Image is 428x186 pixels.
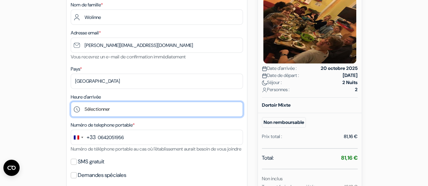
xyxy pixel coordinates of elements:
[71,1,103,8] label: Nom de famille
[71,37,243,53] input: Entrer adresse e-mail
[262,66,267,71] img: calendar.svg
[355,86,358,93] strong: 2
[262,133,282,140] div: Prix total :
[3,160,20,176] button: Ouvrir le widget CMP
[321,65,358,72] strong: 20 octobre 2025
[71,9,243,25] input: Entrer le nom de famille
[262,86,290,93] span: Personnes :
[262,87,267,92] img: user_icon.svg
[262,176,283,182] small: Non inclus
[262,79,282,86] span: Séjour :
[71,94,101,101] label: Heure d'arrivée
[78,170,126,180] label: Demandes spéciales
[262,80,267,85] img: moon.svg
[262,102,291,108] b: Dortoir Mixte
[71,65,82,73] label: Pays
[262,117,306,128] small: Non remboursable
[87,133,96,141] div: +33
[262,154,274,162] span: Total:
[341,154,358,161] strong: 81,16 €
[71,130,96,144] button: Change country, selected France (+33)
[71,54,186,60] small: Vous recevrez un e-mail de confirmation immédiatement
[342,79,358,86] strong: 2 Nuits
[71,29,101,36] label: Adresse email
[71,122,135,129] label: Numéro de telephone portable
[343,72,358,79] strong: [DATE]
[262,72,299,79] span: Date de départ :
[344,133,358,140] div: 81,16 €
[262,73,267,78] img: calendar.svg
[71,146,241,152] small: Numéro de téléphone portable au cas où l'établissement aurait besoin de vous joindre
[262,65,297,72] span: Date d'arrivée :
[71,130,243,145] input: 6 12 34 56 78
[78,157,104,166] label: SMS gratuit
